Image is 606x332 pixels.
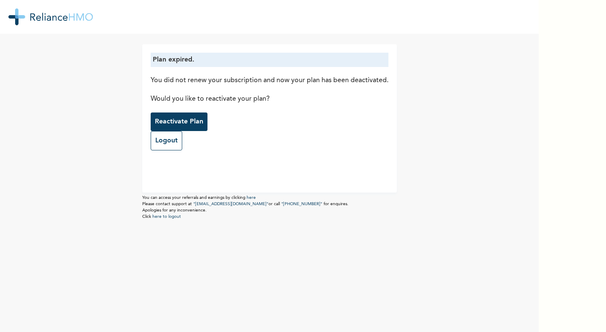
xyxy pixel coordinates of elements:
p: Click [142,214,397,220]
a: "[PHONE_NUMBER]" [281,202,322,206]
p: You can access your referrals and earnings by clicking [142,195,397,201]
img: RelianceHMO [8,8,93,25]
p: Please contact support at or call for enquires. Apologies for any inconvenience. [142,201,397,214]
a: "[EMAIL_ADDRESS][DOMAIN_NAME]" [193,202,268,206]
p: Would you like to reactivate your plan? [151,94,388,104]
a: here to logout [152,214,181,219]
a: Logout [151,131,182,150]
p: Reactivate Plan [155,117,203,127]
a: here [247,195,256,200]
p: Plan expired. [153,55,386,65]
p: You did not renew your subscription and now your plan has been deactivated. [151,75,388,86]
button: Reactivate Plan [151,112,207,131]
